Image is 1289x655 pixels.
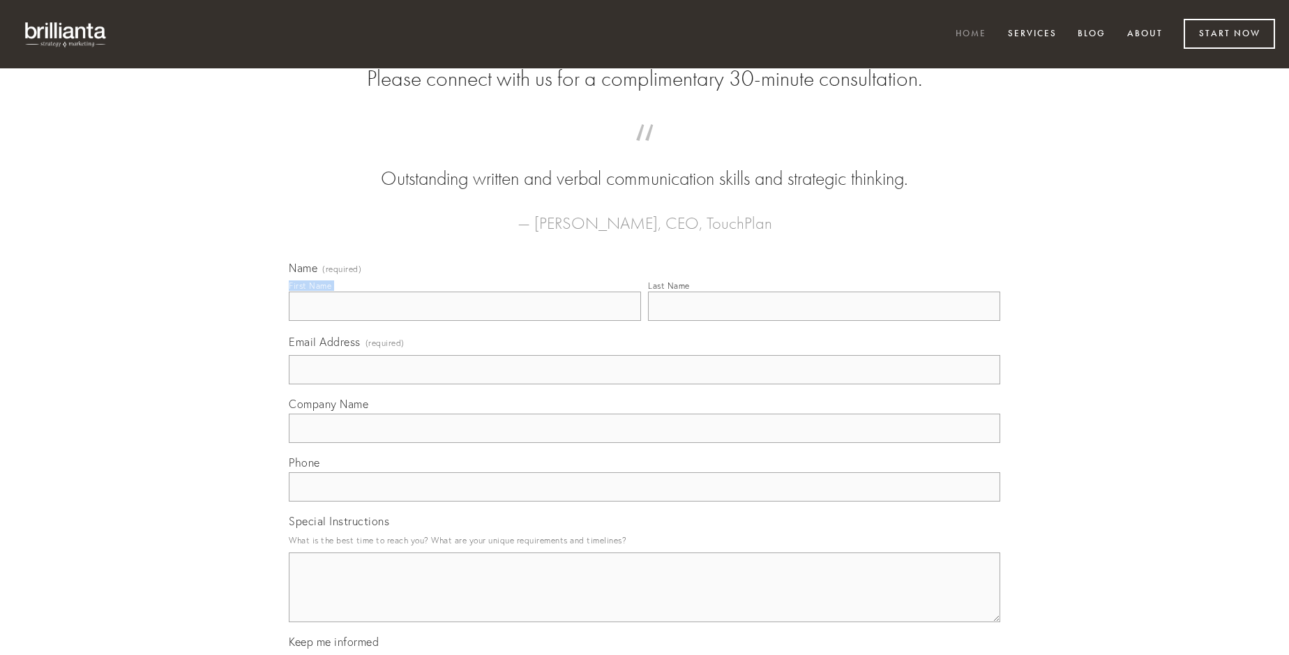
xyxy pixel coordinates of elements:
[322,265,361,273] span: (required)
[289,335,361,349] span: Email Address
[648,280,690,291] div: Last Name
[311,138,978,193] blockquote: Outstanding written and verbal communication skills and strategic thinking.
[289,456,320,469] span: Phone
[289,280,331,291] div: First Name
[365,333,405,352] span: (required)
[999,23,1066,46] a: Services
[1069,23,1115,46] a: Blog
[1184,19,1275,49] a: Start Now
[289,397,368,411] span: Company Name
[947,23,995,46] a: Home
[289,261,317,275] span: Name
[1118,23,1172,46] a: About
[289,514,389,528] span: Special Instructions
[311,193,978,237] figcaption: — [PERSON_NAME], CEO, TouchPlan
[289,531,1000,550] p: What is the best time to reach you? What are your unique requirements and timelines?
[289,635,379,649] span: Keep me informed
[14,14,119,54] img: brillianta - research, strategy, marketing
[311,138,978,165] span: “
[289,66,1000,92] h2: Please connect with us for a complimentary 30-minute consultation.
